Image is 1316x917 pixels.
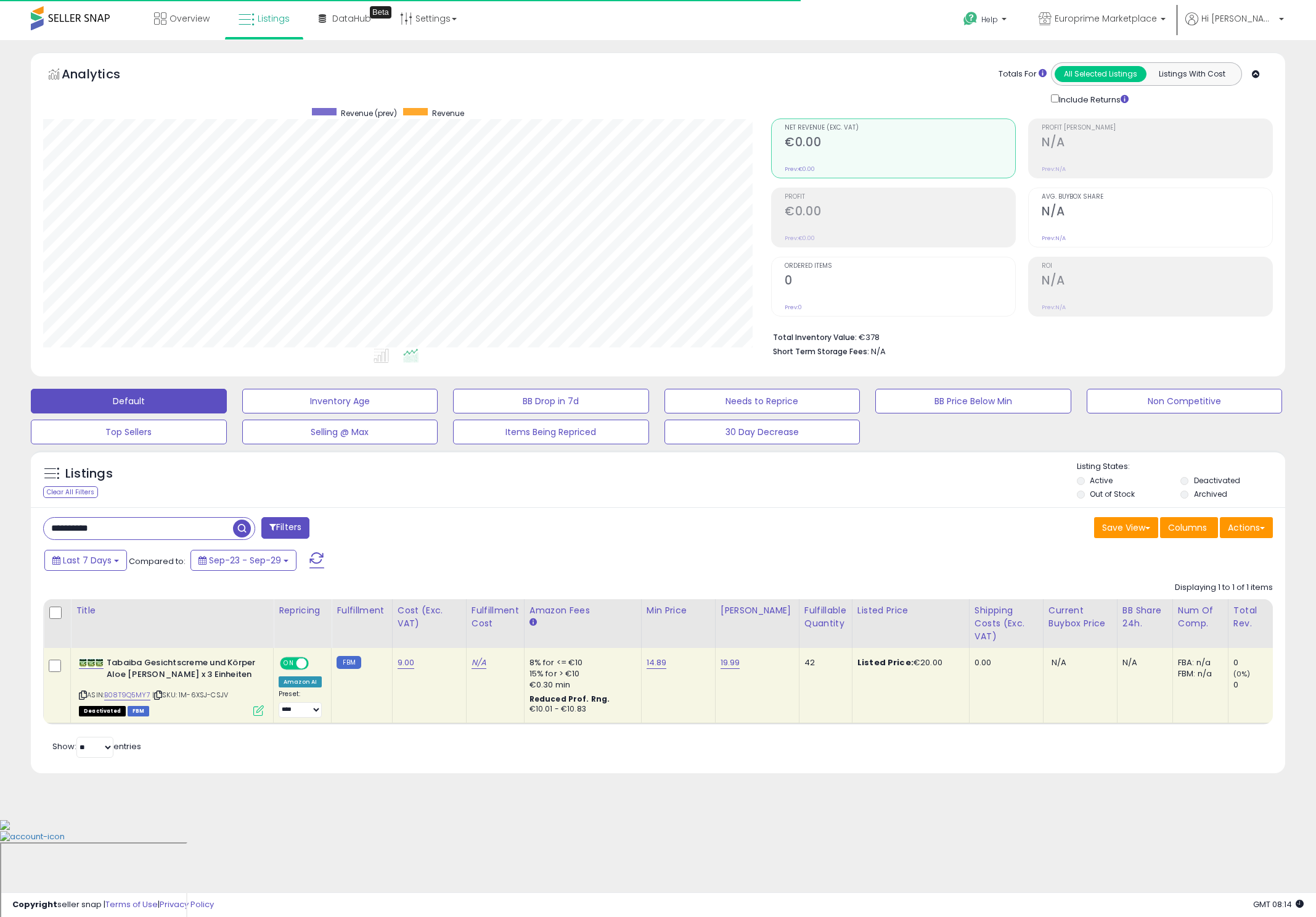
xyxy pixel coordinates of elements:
[785,194,1015,201] span: Profit
[1055,12,1157,25] span: Europrime Marketplace
[472,657,486,669] a: N/A
[785,263,1015,270] span: Ordered Items
[1042,273,1272,290] h2: N/A
[785,204,1015,221] h2: €0.00
[43,486,98,498] div: Clear All Filters
[529,694,610,704] b: Reduced Prof. Rng.
[1146,66,1238,82] button: Listings With Cost
[332,12,371,25] span: DataHub
[79,706,126,716] span: All listings that are unavailable for purchase on Amazon for any reason other than out-of-stock
[857,604,964,617] div: Listed Price
[370,6,391,19] div: Tooltip anchor
[1090,489,1135,499] label: Out of Stock
[804,604,847,630] div: Fulfillable Quantity
[981,14,998,25] span: Help
[721,604,794,617] div: [PERSON_NAME]
[647,604,710,617] div: Min Price
[279,676,322,687] div: Amazon AI
[857,657,913,668] b: Listed Price:
[1090,475,1113,486] label: Active
[963,11,978,27] i: Get Help
[1042,92,1143,106] div: Include Returns
[785,135,1015,152] h2: €0.00
[337,656,361,669] small: FBM
[209,554,281,566] span: Sep-23 - Sep-29
[398,657,415,669] a: 9.00
[1194,489,1227,499] label: Archived
[44,550,127,571] button: Last 7 Days
[307,658,327,669] span: OFF
[804,657,843,668] div: 42
[1233,657,1283,668] div: 0
[170,12,210,25] span: Overview
[31,420,227,444] button: Top Sellers
[1233,604,1278,630] div: Total Rev.
[1042,263,1272,270] span: ROI
[1077,461,1285,473] p: Listing States:
[529,704,632,715] div: €10.01 - €10.83
[1160,517,1218,538] button: Columns
[1178,604,1223,630] div: Num of Comp.
[104,690,150,700] a: B08T9Q5MY7
[529,668,632,679] div: 15% for > €10
[453,389,649,413] button: BB Drop in 7d
[279,604,326,617] div: Repricing
[1122,657,1163,668] div: N/A
[1042,304,1066,311] small: Prev: N/A
[1042,204,1272,221] h2: N/A
[773,346,869,357] b: Short Term Storage Fees:
[1087,389,1283,413] button: Non Competitive
[242,420,438,444] button: Selling @ Max
[1178,657,1219,668] div: FBA: n/a
[341,108,397,118] span: Revenue (prev)
[1042,234,1066,242] small: Prev: N/A
[1233,679,1283,691] div: 0
[63,554,112,566] span: Last 7 Days
[398,604,461,630] div: Cost (Exc. VAT)
[785,165,815,173] small: Prev: €0.00
[107,657,256,683] b: Tabaiba Gesichtscreme und Körper Aloe [PERSON_NAME] x 3 Einheiten
[1042,135,1272,152] h2: N/A
[65,465,113,483] h5: Listings
[975,604,1038,643] div: Shipping Costs (Exc. VAT)
[281,658,296,669] span: ON
[1094,517,1158,538] button: Save View
[190,550,296,571] button: Sep-23 - Sep-29
[773,329,1264,344] li: €378
[52,741,141,752] span: Show: entries
[79,658,104,668] img: 41xwgYx8IfL._SL40_.jpg
[1122,604,1167,630] div: BB Share 24h.
[785,304,802,311] small: Prev: 0
[152,690,228,700] span: | SKU: 1M-6XSJ-CSJV
[871,346,886,357] span: N/A
[664,389,860,413] button: Needs to Reprice
[773,332,857,342] b: Total Inventory Value:
[128,706,150,716] span: FBM
[242,389,438,413] button: Inventory Age
[975,657,1034,668] div: 0.00
[529,604,636,617] div: Amazon Fees
[1201,12,1275,25] span: Hi [PERSON_NAME]
[785,125,1015,131] span: Net Revenue (Exc. VAT)
[453,420,649,444] button: Items Being Repriced
[432,108,464,118] span: Revenue
[721,657,740,669] a: 19.99
[1194,475,1240,486] label: Deactivated
[785,273,1015,290] h2: 0
[785,234,815,242] small: Prev: €0.00
[1042,165,1066,173] small: Prev: N/A
[337,604,386,617] div: Fulfillment
[79,657,264,715] div: ASIN:
[647,657,667,669] a: 14.89
[1048,604,1112,630] div: Current Buybox Price
[1042,125,1272,131] span: Profit [PERSON_NAME]
[857,657,960,668] div: €20.00
[529,657,632,668] div: 8% for <= €10
[1042,194,1272,201] span: Avg. Buybox Share
[875,389,1071,413] button: BB Price Below Min
[1233,669,1251,679] small: (0%)
[31,389,227,413] button: Default
[1052,657,1066,668] span: N/A
[472,604,519,630] div: Fulfillment Cost
[1220,517,1273,538] button: Actions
